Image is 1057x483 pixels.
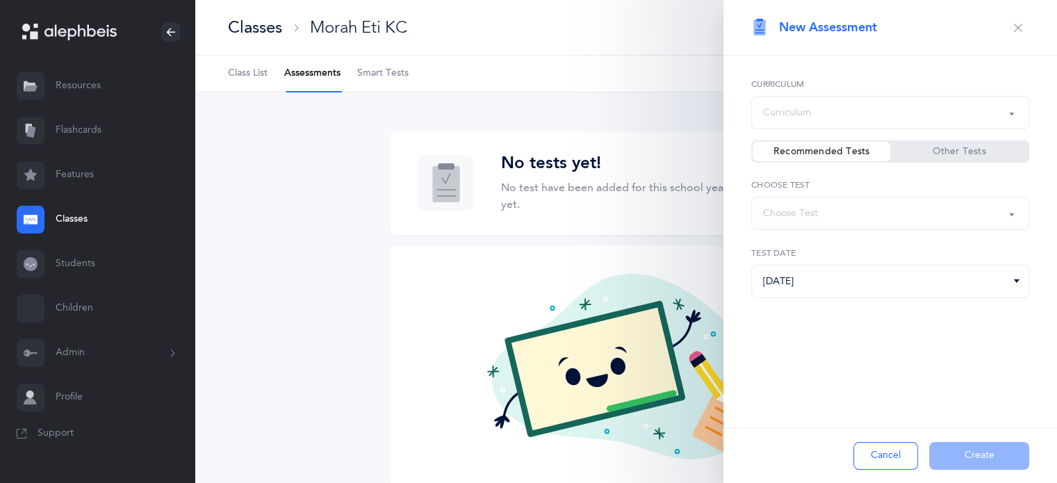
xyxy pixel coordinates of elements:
[751,96,1029,129] button: Curriculum
[228,67,268,81] span: Class List
[228,16,282,39] div: Classes
[753,145,890,158] label: Recommended Tests
[763,206,818,221] div: Choose Test
[890,145,1028,158] label: Other Tests
[751,197,1029,230] button: Choose Test
[501,179,729,213] p: No test have been added for this school year yet.
[751,247,1029,259] label: Test date
[310,16,407,39] div: Morah Eti KC
[763,106,811,120] div: Curriculum
[501,154,729,174] h3: No tests yet!
[779,19,877,36] span: New Assessment
[38,427,74,441] span: Support
[751,179,1029,191] label: Choose test
[357,67,409,81] span: Smart Tests
[751,265,1029,298] input: 03/04/2024
[853,442,918,470] button: Cancel
[751,78,1029,90] label: Curriculum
